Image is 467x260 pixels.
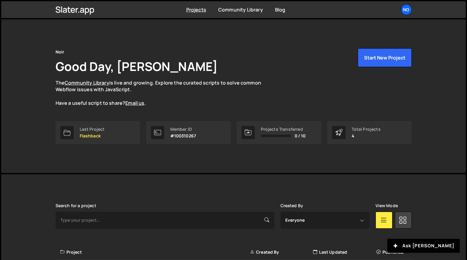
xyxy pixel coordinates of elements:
div: Created By [250,249,313,255]
a: Last Project Flashback [56,121,140,144]
h1: Good Day, [PERSON_NAME] [56,58,218,75]
p: 4 [352,133,381,138]
button: Ask [PERSON_NAME] [387,239,460,253]
p: Flashback [80,133,105,138]
label: Created By [280,203,303,208]
a: No [401,4,412,15]
a: Blog [275,6,286,13]
div: Last Updated [313,249,376,255]
div: Last Project [80,127,105,132]
a: Community Library [65,79,109,86]
div: Published [376,249,408,255]
div: Project [60,249,250,255]
label: View Mode [376,203,398,208]
label: Search for a project [56,203,96,208]
input: Type your project... [56,212,274,229]
p: #100310267 [170,133,196,138]
a: Email us [125,100,144,106]
span: 0 / 10 [295,133,306,138]
p: The is live and growing. Explore the curated scripts to solve common Webflow issues with JavaScri... [56,79,273,107]
div: Member ID [170,127,196,132]
a: Projects [186,6,206,13]
div: Noir [56,48,65,56]
button: Start New Project [358,48,412,67]
div: Projects Transferred [261,127,306,132]
a: Community Library [218,6,263,13]
div: Total Projects [352,127,381,132]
